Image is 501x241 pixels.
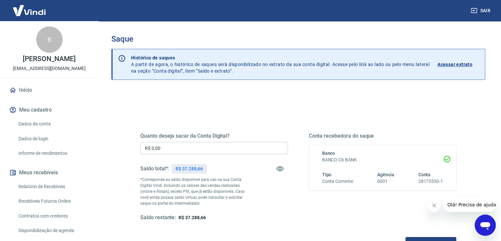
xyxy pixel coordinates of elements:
[428,199,441,212] iframe: Fechar mensagem
[377,172,394,177] span: Agência
[179,215,206,220] span: R$ 37.288,66
[131,54,430,61] p: Histórico de saques
[8,83,91,97] a: Início
[16,147,91,160] a: Informe de rendimentos
[322,156,443,163] h6: BANCO C6 BANK
[309,133,457,139] h5: Conta recebedora do saque
[36,26,63,53] div: B
[16,224,91,237] a: Disponibilização de agenda
[16,194,91,208] a: Recebíveis Futuros Online
[140,165,169,172] h5: Saldo total*:
[469,5,493,17] button: Sair
[8,165,91,180] button: Meus recebíveis
[322,151,335,156] span: Banco
[475,215,496,236] iframe: Botão para abrir a janela de mensagens
[140,133,288,139] h5: Quanto deseja sacar da Conta Digital?
[322,178,353,185] h6: Conta Corrente
[437,61,472,68] p: Acessar extrato
[8,103,91,117] button: Meu cadastro
[176,165,203,172] p: R$ 37.288,66
[377,178,394,185] h6: 0001
[131,54,430,74] p: A partir de agora, o histórico de saques será disponibilizado no extrato da sua conta digital. Ac...
[443,197,496,212] iframe: Mensagem da empresa
[140,214,176,221] h5: Saldo restante:
[23,55,75,62] p: [PERSON_NAME]
[418,178,443,185] h6: 28173530-1
[322,172,332,177] span: Tipo
[8,0,51,20] img: Vindi
[4,5,55,10] span: Olá! Precisa de ajuda?
[13,65,86,72] p: [EMAIL_ADDRESS][DOMAIN_NAME]
[16,132,91,146] a: Dados de login
[437,54,480,74] a: Acessar extrato
[16,180,91,193] a: Relatório de Recebíveis
[16,209,91,223] a: Contratos com credores
[16,117,91,131] a: Dados da conta
[140,177,251,206] p: *Corresponde ao saldo disponível para uso na sua Conta Digital Vindi. Incluindo os valores das ve...
[418,172,431,177] span: Conta
[111,34,485,44] h3: Saque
